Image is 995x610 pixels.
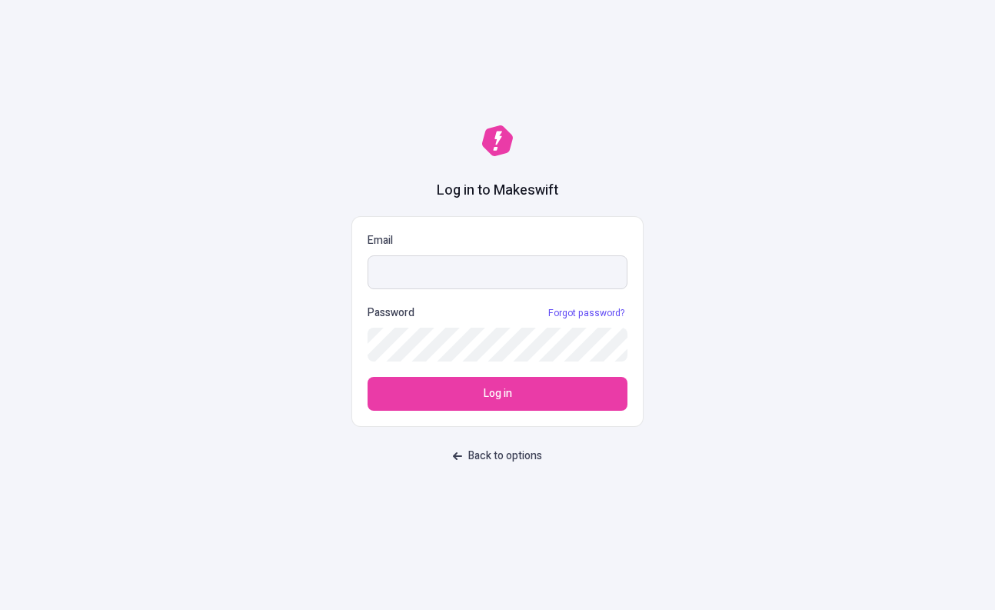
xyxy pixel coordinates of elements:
input: Email [368,255,627,289]
p: Password [368,305,414,322]
button: Log in [368,377,627,411]
span: Log in [484,385,512,402]
h1: Log in to Makeswift [437,181,558,201]
a: Forgot password? [545,307,627,319]
p: Email [368,232,627,249]
button: Back to options [444,442,551,470]
span: Back to options [468,448,542,465]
